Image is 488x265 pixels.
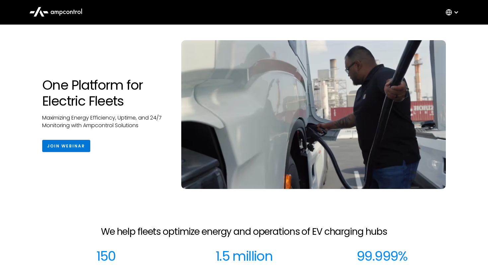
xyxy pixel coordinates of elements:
[357,248,408,264] div: 99.999%
[101,226,387,237] h2: We help fleets optimize energy and operations of EV charging hubs
[42,140,90,152] a: Join Webinar
[42,114,168,129] p: Maximizing Energy Efficiency, Uptime, and 24/7 Monitoring with Ampcontrol Solutions
[42,77,168,109] h1: One Platform for Electric Fleets
[96,248,116,264] div: 150
[215,248,273,264] div: 1.5 million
